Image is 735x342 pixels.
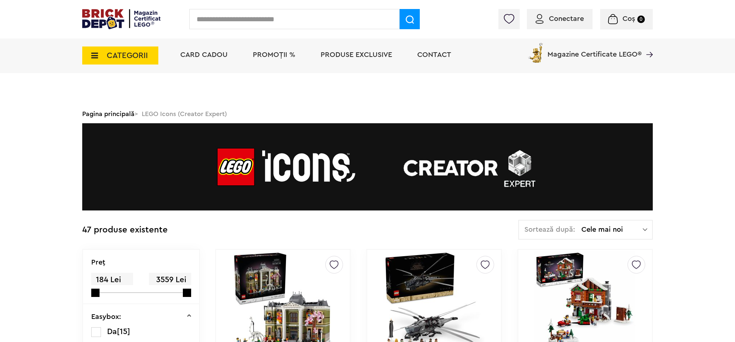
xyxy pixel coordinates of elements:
small: 0 [637,15,645,23]
a: Conectare [536,15,584,22]
span: Da [107,328,117,336]
span: Magazine Certificate LEGO® [547,41,642,58]
span: Conectare [549,15,584,22]
p: Preţ [91,259,105,266]
a: Card Cadou [180,51,228,58]
a: Magazine Certificate LEGO® [642,41,653,49]
a: Pagina principală [82,111,135,117]
p: Easybox: [91,313,121,320]
span: Coș [622,15,635,22]
span: Cele mai noi [581,226,643,233]
a: Contact [417,51,451,58]
span: Sortează după: [524,226,575,233]
span: CATEGORII [107,52,148,59]
img: LEGO Icons (Creator Expert) [82,123,653,210]
span: [15] [117,328,130,336]
span: 184 Lei [91,273,133,287]
div: 47 produse existente [82,220,168,240]
a: PROMOȚII % [253,51,295,58]
span: 3559 Lei [149,273,191,287]
div: > LEGO Icons (Creator Expert) [82,105,653,123]
a: Produse exclusive [321,51,392,58]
